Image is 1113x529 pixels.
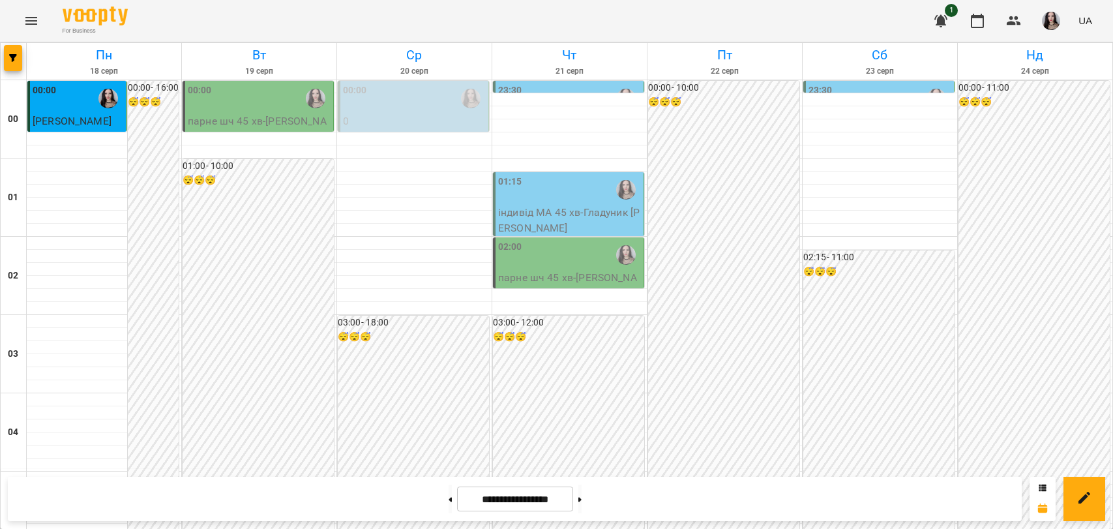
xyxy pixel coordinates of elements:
h6: 02 [8,269,18,283]
img: 23d2127efeede578f11da5c146792859.jpg [1042,12,1060,30]
label: 23:30 [498,83,522,98]
img: Габорак Галина [461,89,481,108]
p: індивід матем 45 хв ([PERSON_NAME]) [343,129,486,160]
h6: 😴😴😴 [128,95,179,110]
img: Габорак Галина [616,245,636,265]
h6: 😴😴😴 [803,265,955,279]
h6: 01 [8,190,18,205]
button: Menu [16,5,47,37]
label: 23:30 [809,83,833,98]
img: Габорак Галина [616,180,636,200]
label: 00:00 [343,83,367,98]
h6: 18 серп [29,65,179,78]
h6: 24 серп [960,65,1110,78]
span: UA [1078,14,1092,27]
h6: 03:00 - 18:00 [338,316,489,330]
span: 1 [945,4,958,17]
h6: 20 серп [339,65,490,78]
p: парне шч 45 хв - [PERSON_NAME] [188,113,331,144]
span: For Business [63,27,128,35]
h6: 04 [8,425,18,440]
h6: Чт [494,45,645,65]
h6: 00:00 - 11:00 [958,81,1110,95]
h6: Нд [960,45,1110,65]
h6: 01:00 - 10:00 [183,159,334,174]
img: Габорак Галина [306,89,325,108]
label: 01:15 [498,175,522,189]
h6: 03:00 - 12:00 [493,316,644,330]
label: 02:00 [498,240,522,254]
img: Габорак Галина [927,89,946,108]
h6: 😴😴😴 [493,330,644,344]
h6: 00:00 - 10:00 [648,81,799,95]
p: парне шч 45 хв - [PERSON_NAME] [498,270,641,301]
img: Voopty Logo [63,7,128,25]
label: 00:00 [33,83,57,98]
h6: 22 серп [649,65,800,78]
h6: 23 серп [805,65,955,78]
h6: 😴😴😴 [958,95,1110,110]
h6: 00 [8,112,18,127]
button: UA [1073,8,1097,33]
h6: Пн [29,45,179,65]
p: індивід МА 45 хв - Гладуник [PERSON_NAME] [498,205,641,235]
h6: Вт [184,45,334,65]
p: індивід шч 45 хв [33,129,123,145]
img: Габорак Галина [98,89,118,108]
h6: 😴😴😴 [183,174,334,188]
h6: 02:15 - 11:00 [803,250,955,265]
h6: 😴😴😴 [338,330,489,344]
label: 00:00 [188,83,212,98]
h6: 00:00 - 16:00 [128,81,179,95]
h6: 21 серп [494,65,645,78]
img: Габорак Галина [616,89,636,108]
h6: 19 серп [184,65,334,78]
h6: 😴😴😴 [648,95,799,110]
h6: Пт [649,45,800,65]
h6: Ср [339,45,490,65]
p: 0 [343,113,486,129]
h6: Сб [805,45,955,65]
span: [PERSON_NAME] [33,115,111,127]
h6: 03 [8,347,18,361]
